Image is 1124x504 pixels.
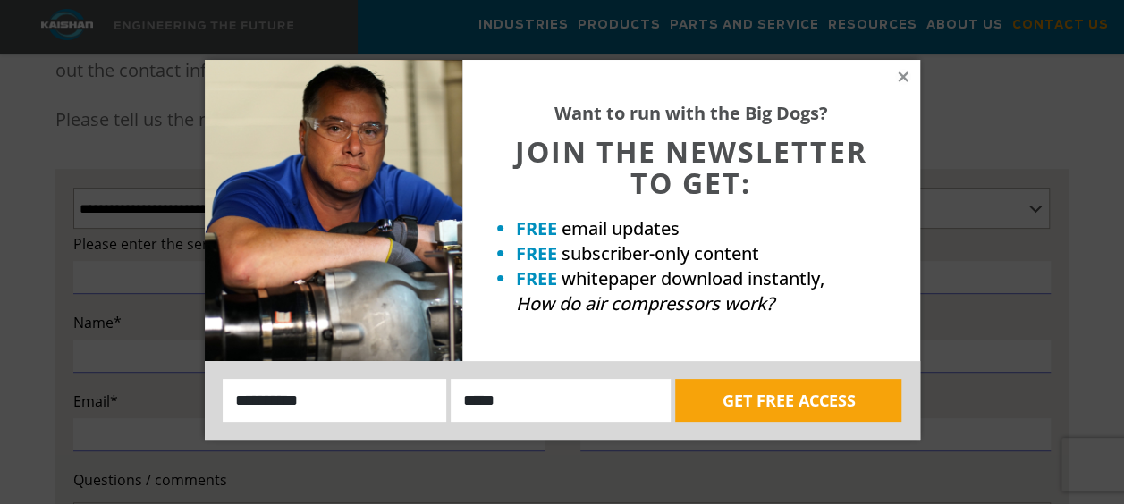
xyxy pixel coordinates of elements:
[562,216,680,240] span: email updates
[675,379,901,422] button: GET FREE ACCESS
[516,291,774,315] em: How do air compressors work?
[515,132,867,202] span: JOIN THE NEWSLETTER TO GET:
[223,379,447,422] input: Name:
[516,216,557,240] strong: FREE
[516,266,557,290] strong: FREE
[562,241,759,265] span: subscriber-only content
[554,101,828,125] strong: Want to run with the Big Dogs?
[451,379,671,422] input: Email
[516,241,557,265] strong: FREE
[895,69,911,85] button: Close
[562,266,824,290] span: whitepaper download instantly,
